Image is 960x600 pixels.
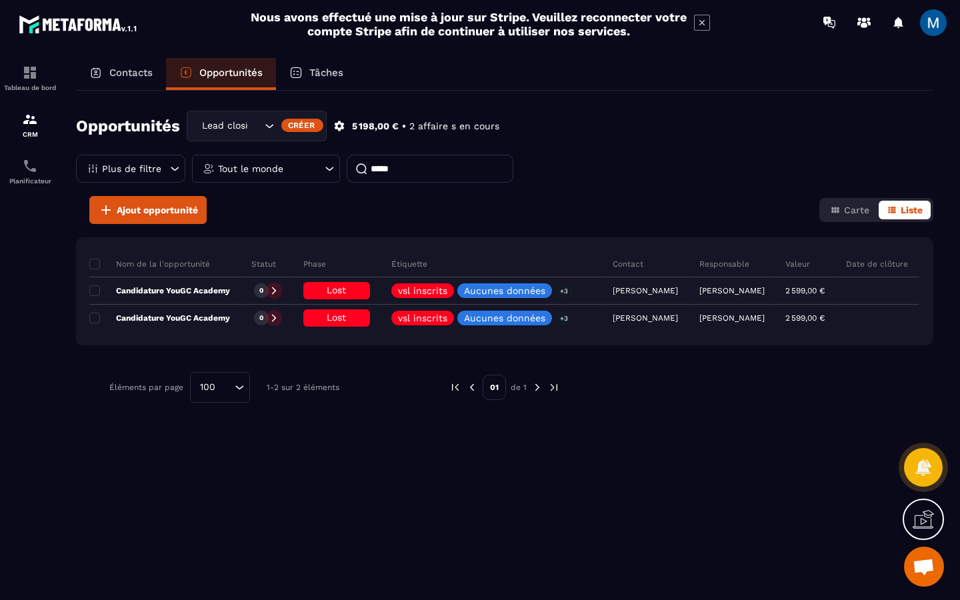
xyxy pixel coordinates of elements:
img: next [531,381,543,393]
p: vsl inscrits [398,286,447,295]
input: Search for option [220,380,231,395]
input: Search for option [248,119,261,133]
p: Responsable [699,259,749,269]
p: Tâches [309,67,343,79]
p: Étiquette [391,259,427,269]
p: 0 [259,313,263,323]
p: • [402,120,406,133]
p: Contact [613,259,643,269]
p: Aucunes données [464,286,545,295]
p: 0 [259,286,263,295]
button: Ajout opportunité [89,196,207,224]
p: Statut [251,259,276,269]
p: Candidature YouGC Academy [89,313,230,323]
p: vsl inscrits [398,313,447,323]
p: 5 198,00 € [352,120,399,133]
p: Nom de la l'opportunité [89,259,210,269]
div: Créer [281,119,323,132]
p: Valeur [785,259,810,269]
p: +3 [555,311,573,325]
a: formationformationTableau de bord [3,55,57,101]
a: Opportunités [166,58,276,90]
p: 2 affaire s en cours [409,120,499,133]
p: 2 599,00 € [785,313,825,323]
span: Lost [327,312,346,323]
img: formation [22,111,38,127]
img: formation [22,65,38,81]
p: Candidature YouGC Academy [89,285,230,296]
span: Carte [844,205,869,215]
p: 1-2 sur 2 éléments [267,383,339,392]
span: Ajout opportunité [117,203,198,217]
span: Liste [901,205,923,215]
p: Plus de filtre [102,164,161,173]
span: 100 [195,380,220,395]
p: Planificateur [3,177,57,185]
h2: Nous avons effectué une mise à jour sur Stripe. Veuillez reconnecter votre compte Stripe afin de ... [250,10,687,38]
img: scheduler [22,158,38,174]
p: Éléments par page [109,383,183,392]
img: prev [466,381,478,393]
p: Date de clôture [846,259,908,269]
p: Aucunes données [464,313,545,323]
p: 01 [483,375,506,400]
p: Tout le monde [218,164,283,173]
span: Lead closing [199,119,248,133]
p: Tableau de bord [3,84,57,91]
p: CRM [3,131,57,138]
img: logo [19,12,139,36]
img: prev [449,381,461,393]
a: formationformationCRM [3,101,57,148]
p: +3 [555,284,573,298]
div: Search for option [187,111,327,141]
h2: Opportunités [76,113,180,139]
a: Contacts [76,58,166,90]
p: de 1 [511,382,527,393]
p: Opportunités [199,67,263,79]
button: Liste [879,201,931,219]
span: Lost [327,285,346,295]
a: Tâches [276,58,357,90]
div: Search for option [190,372,250,403]
a: Ouvrir le chat [904,547,944,587]
p: [PERSON_NAME] [699,286,765,295]
p: Contacts [109,67,153,79]
button: Carte [822,201,877,219]
p: Phase [303,259,326,269]
a: schedulerschedulerPlanificateur [3,148,57,195]
img: next [548,381,560,393]
p: [PERSON_NAME] [699,313,765,323]
p: 2 599,00 € [785,286,825,295]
